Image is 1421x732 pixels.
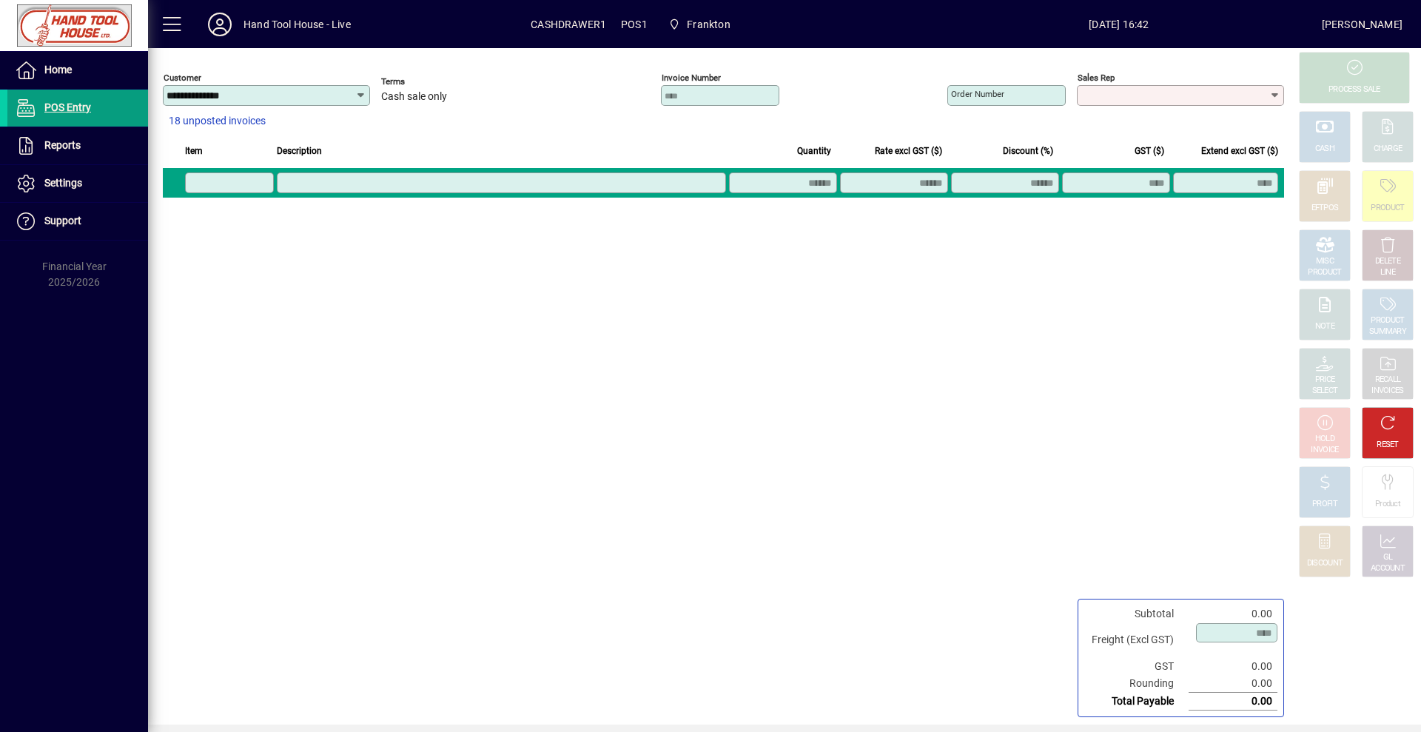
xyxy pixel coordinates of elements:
a: Support [7,203,148,240]
div: PRICE [1315,375,1335,386]
span: Settings [44,177,82,189]
div: PROCESS SALE [1328,84,1380,95]
div: LINE [1380,267,1395,278]
div: DELETE [1375,256,1400,267]
mat-label: Invoice number [662,73,721,83]
div: MISC [1316,256,1334,267]
span: 18 unposted invoices [169,113,266,129]
td: Total Payable [1084,693,1189,711]
div: INVOICE [1311,445,1338,456]
div: PRODUCT [1371,203,1404,214]
span: Discount (%) [1003,143,1053,159]
span: Quantity [797,143,831,159]
div: EFTPOS [1311,203,1339,214]
td: Subtotal [1084,605,1189,622]
span: POS1 [621,13,648,36]
mat-label: Order number [951,89,1004,99]
div: CHARGE [1374,144,1402,155]
span: Extend excl GST ($) [1201,143,1278,159]
div: Product [1375,499,1400,510]
span: Frankton [662,11,736,38]
td: Rounding [1084,675,1189,693]
td: GST [1084,658,1189,675]
div: Hand Tool House - Live [243,13,351,36]
button: Profile [196,11,243,38]
span: Support [44,215,81,226]
div: SELECT [1312,386,1338,397]
span: Description [277,143,322,159]
span: Item [185,143,203,159]
span: [DATE] 16:42 [916,13,1322,36]
span: POS Entry [44,101,91,113]
span: Rate excl GST ($) [875,143,942,159]
mat-label: Customer [164,73,201,83]
div: INVOICES [1371,386,1403,397]
div: SUMMARY [1369,326,1406,338]
span: Reports [44,139,81,151]
div: GL [1383,552,1393,563]
a: Reports [7,127,148,164]
span: Home [44,64,72,75]
div: DISCOUNT [1307,558,1343,569]
a: Settings [7,165,148,202]
span: GST ($) [1135,143,1164,159]
div: ACCOUNT [1371,563,1405,574]
td: 0.00 [1189,693,1277,711]
span: Cash sale only [381,91,447,103]
div: PROFIT [1312,499,1337,510]
span: Frankton [687,13,730,36]
span: CASHDRAWER1 [531,13,606,36]
div: PRODUCT [1371,315,1404,326]
td: 0.00 [1189,605,1277,622]
div: CASH [1315,144,1334,155]
div: [PERSON_NAME] [1322,13,1402,36]
td: 0.00 [1189,675,1277,693]
td: 0.00 [1189,658,1277,675]
mat-label: Sales rep [1078,73,1115,83]
div: HOLD [1315,434,1334,445]
div: RECALL [1375,375,1401,386]
div: NOTE [1315,321,1334,332]
span: Terms [381,77,470,87]
div: PRODUCT [1308,267,1341,278]
td: Freight (Excl GST) [1084,622,1189,658]
button: 18 unposted invoices [163,108,272,135]
div: RESET [1377,440,1399,451]
a: Home [7,52,148,89]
